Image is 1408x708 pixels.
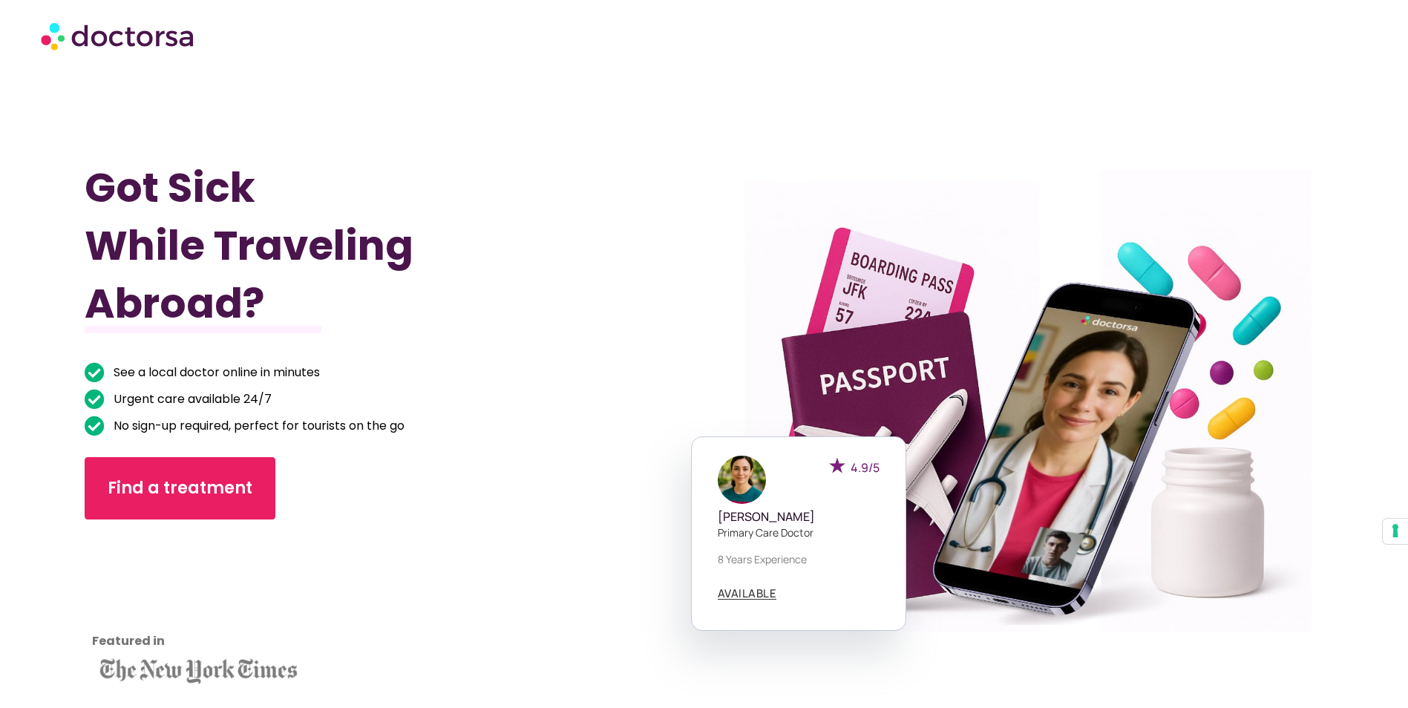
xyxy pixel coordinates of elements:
p: Primary care doctor [718,525,880,540]
p: 8 years experience [718,551,880,567]
h5: [PERSON_NAME] [718,510,880,524]
iframe: Customer reviews powered by Trustpilot [92,542,226,653]
strong: Featured in [92,632,165,649]
button: Your consent preferences for tracking technologies [1383,519,1408,544]
span: AVAILABLE [718,588,777,599]
span: Urgent care available 24/7 [110,389,272,410]
span: No sign-up required, perfect for tourists on the go [110,416,405,436]
a: Find a treatment [85,457,275,519]
span: Find a treatment [108,476,252,500]
span: See a local doctor online in minutes [110,362,320,383]
a: AVAILABLE [718,588,777,600]
span: 4.9/5 [851,459,880,476]
h1: Got Sick While Traveling Abroad? [85,159,611,332]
